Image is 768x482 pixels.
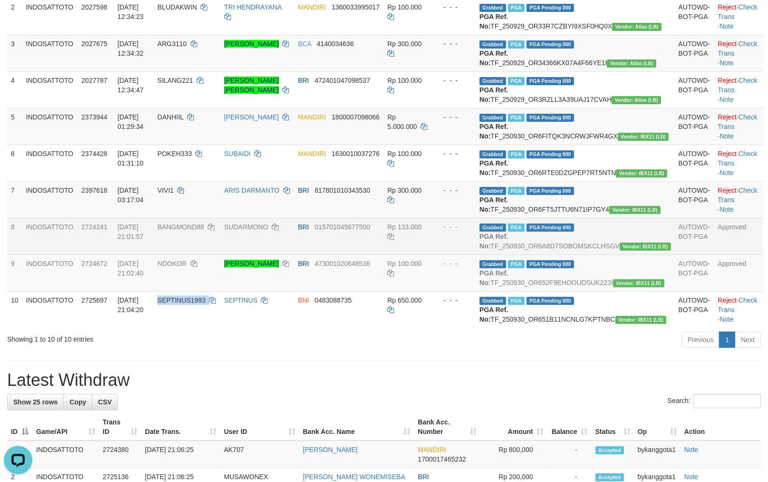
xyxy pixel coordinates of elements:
span: [DATE] 01:29:34 [117,113,144,130]
a: Reject [718,77,737,84]
td: TF_250930_OR652F9EHOOUDSUK223I [476,255,675,291]
td: · · [714,108,763,145]
a: Copy [63,394,92,410]
span: Marked by bykanggota2 [508,114,525,122]
span: Vendor URL: https://dashboard.q2checkout.com/secure [612,96,661,104]
a: [PERSON_NAME] [303,446,357,453]
td: - [547,441,592,468]
span: Rp 133.000 [387,223,422,231]
a: Next [735,332,761,348]
span: Rp 300.000 [387,187,422,194]
span: Grabbed [480,224,506,232]
a: TRI HENDRAYANA [224,3,282,11]
span: Vendor URL: https://dashboard.q2checkout.com/secure [607,59,656,68]
div: - - - [436,39,472,49]
span: Rp 100.000 [387,150,422,157]
a: SUDARMONO [224,223,269,231]
td: 2724380 [99,441,141,468]
td: · · [714,35,763,71]
span: Copy 1630010037276 to clipboard [332,150,380,157]
a: [PERSON_NAME] [PERSON_NAME] [224,77,279,94]
span: Grabbed [480,297,506,305]
span: PGA Pending [527,224,574,232]
span: Copy 817801010343530 to clipboard [315,187,370,194]
td: INDOSATTOTO [22,218,78,255]
span: Marked by bykanggota2 [508,40,525,49]
a: Note [684,446,699,453]
span: Grabbed [480,187,506,195]
span: Accepted [595,473,624,482]
span: Grabbed [480,77,506,85]
span: 2725697 [81,296,107,304]
span: Marked by bykanggota1 [508,297,525,305]
div: - - - [436,2,472,12]
a: Check Trans [718,296,758,314]
th: Game/API: activate to sort column ascending [32,413,99,441]
td: INDOSATTOTO [22,181,78,218]
td: INDOSATTOTO [22,35,78,71]
th: Status: activate to sort column ascending [592,413,634,441]
span: Copy 1360033995017 to clipboard [332,3,380,11]
b: PGA Ref. No: [480,269,508,286]
td: AUTOWD-BOT-PGA [675,108,714,145]
span: Vendor URL: https://dashboard.q2checkout.com/secure [612,23,662,31]
td: · · [714,145,763,181]
span: BRI [298,260,309,267]
td: INDOSATTOTO [22,255,78,291]
a: SEPTINUS [224,296,258,304]
span: BRI [418,473,429,481]
td: INDOSATTOTO [22,145,78,181]
a: [PERSON_NAME] [224,113,279,121]
td: TF_250930_OR651B11NCNLG7KPTNBC [476,291,675,328]
span: DANHIIL [157,113,183,121]
div: - - - [436,295,472,305]
td: AK707 [220,441,299,468]
td: 9 [7,255,22,291]
a: Reject [718,3,737,11]
b: PGA Ref. No: [480,306,508,323]
span: ARG3110 [157,40,186,48]
td: AUTOWD-BOT-PGA [675,145,714,181]
th: Bank Acc. Number: activate to sort column ascending [414,413,480,441]
th: ID: activate to sort column descending [7,413,32,441]
span: BNI [298,296,309,304]
span: PGA Pending [527,4,574,12]
span: BRI [298,77,309,84]
b: PGA Ref. No: [480,49,508,67]
span: Rp 100.000 [387,77,422,84]
td: TF_250929_OR3RZLL3A39UAJ17CVAH [476,71,675,108]
h1: Latest Withdraw [7,371,761,390]
span: NDOKOR [157,260,186,267]
td: · · [714,291,763,328]
b: PGA Ref. No: [480,13,508,30]
span: [DATE] 21:01:57 [117,223,144,240]
span: Marked by bykanggota2 [508,150,525,158]
span: CSV [98,398,112,406]
span: SILANG221 [157,77,193,84]
span: Marked by bykanggota1 [508,260,525,268]
th: Trans ID: activate to sort column ascending [99,413,141,441]
a: 1 [719,332,735,348]
th: Op: activate to sort column ascending [634,413,681,441]
td: 10 [7,291,22,328]
span: Vendor URL: https://dashboard.q2checkout.com/secure [609,206,661,214]
span: Vendor URL: https://dashboard.q2checkout.com/secure [620,243,671,251]
td: 4 [7,71,22,108]
td: INDOSATTOTO [32,441,99,468]
th: Action [681,413,761,441]
span: BRI [298,223,309,231]
span: Grabbed [480,150,506,158]
span: Marked by bykanggota1 [508,187,525,195]
a: Reject [718,296,737,304]
td: bykanggota1 [634,441,681,468]
td: · · [714,71,763,108]
a: Previous [682,332,720,348]
div: - - - [436,149,472,158]
td: 3 [7,35,22,71]
span: Grabbed [480,114,506,122]
span: MANDIRI [418,446,446,453]
th: User ID: activate to sort column ascending [220,413,299,441]
a: Note [720,169,734,177]
span: MANDIRI [298,150,326,157]
td: AUTOWD-BOT-PGA [675,181,714,218]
